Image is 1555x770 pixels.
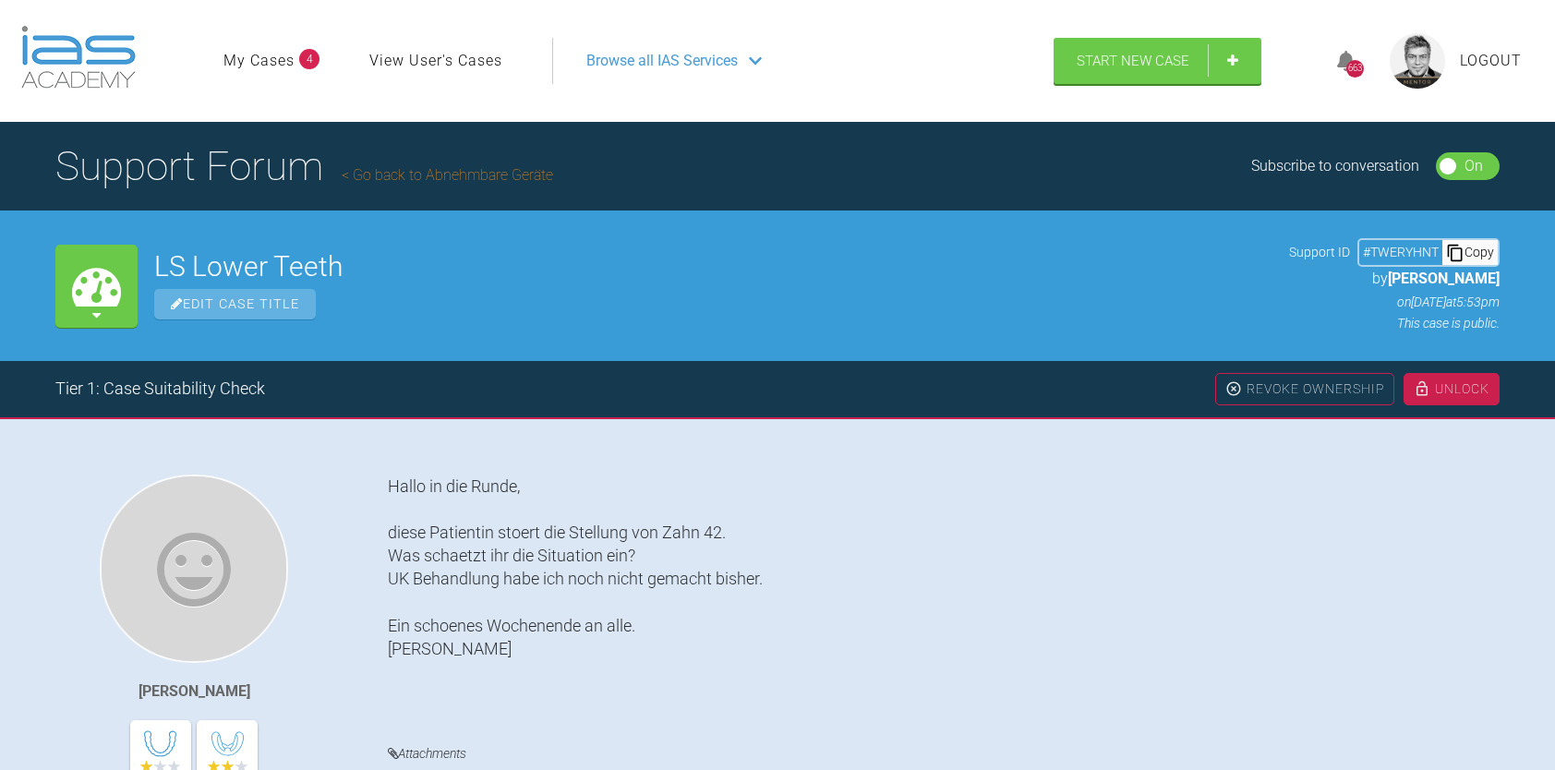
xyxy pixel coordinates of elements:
a: View User's Cases [369,49,502,73]
div: [PERSON_NAME] [139,680,250,704]
div: Copy [1442,240,1498,264]
h1: Support Forum [55,134,553,199]
img: Johanna Franke [100,475,288,663]
p: by [1289,267,1500,291]
div: 663 [1346,60,1364,78]
div: Revoke Ownership [1215,373,1394,404]
a: My Cases [223,49,295,73]
div: Subscribe to conversation [1251,154,1419,178]
div: Unlock [1404,373,1500,404]
a: Logout [1460,49,1522,73]
div: On [1465,154,1483,178]
div: Hallo in die Runde, diese Patientin stoert die Stellung von Zahn 42. Was schaetzt ihr die Situati... [388,475,1500,715]
img: logo-light.3e3ef733.png [21,26,136,89]
span: 4 [299,49,319,69]
div: # TWERYHNT [1359,242,1442,262]
span: Browse all IAS Services [586,49,738,73]
img: unlock.cc94ed01.svg [1414,380,1430,397]
h4: Attachments [388,742,1500,765]
span: Support ID [1289,242,1350,262]
p: on [DATE] at 5:53pm [1289,292,1500,312]
p: This case is public. [1289,313,1500,333]
span: [PERSON_NAME] [1388,270,1500,287]
img: profile.png [1390,33,1445,89]
a: Go back to Abnehmbare Geräte [342,166,553,184]
h2: LS Lower Teeth [154,253,1272,281]
div: Tier 1: Case Suitability Check [55,376,265,403]
span: Edit Case Title [154,289,316,319]
img: close.456c75e0.svg [1225,380,1242,397]
span: Start New Case [1077,53,1189,69]
a: Start New Case [1054,38,1261,84]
